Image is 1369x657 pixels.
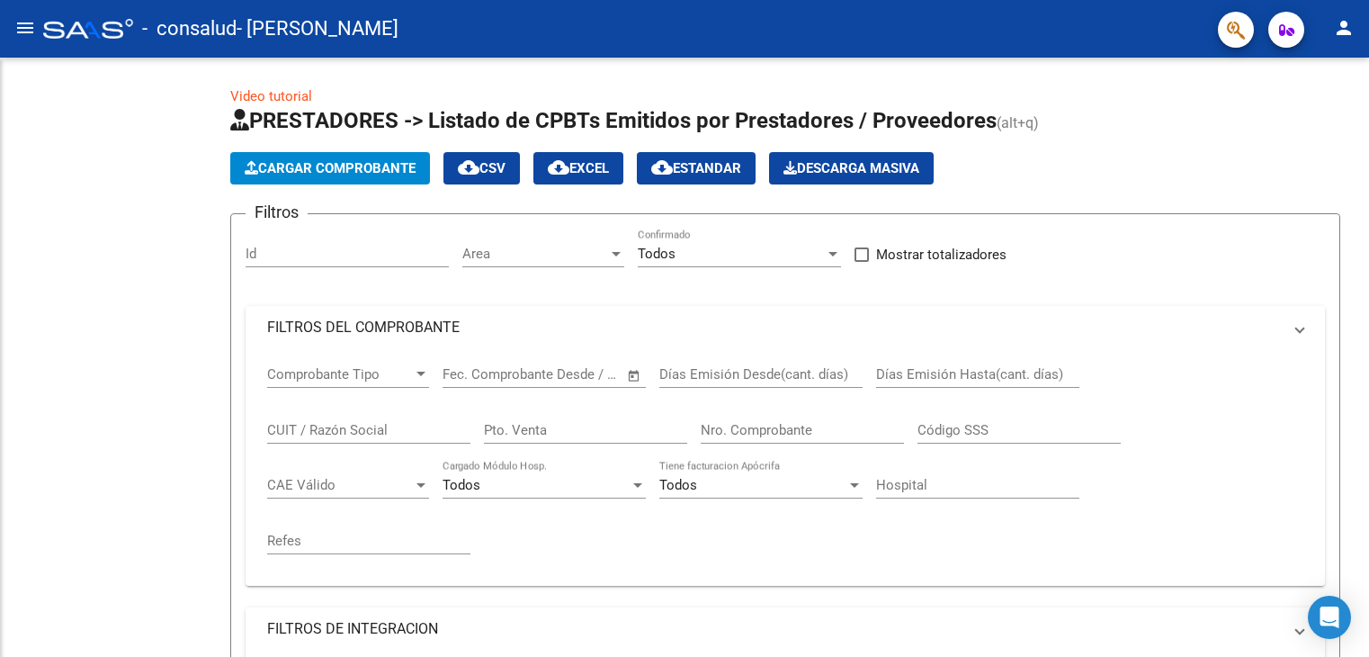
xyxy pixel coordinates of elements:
span: Comprobante Tipo [267,366,413,382]
button: Estandar [637,152,756,184]
div: FILTROS DEL COMPROBANTE [246,349,1325,586]
span: PRESTADORES -> Listado de CPBTs Emitidos por Prestadores / Proveedores [230,108,997,133]
mat-panel-title: FILTROS DEL COMPROBANTE [267,318,1282,337]
span: Area [462,246,608,262]
mat-icon: cloud_download [548,157,569,178]
span: CAE Válido [267,477,413,493]
button: Cargar Comprobante [230,152,430,184]
span: Todos [443,477,480,493]
span: EXCEL [548,160,609,176]
mat-icon: cloud_download [458,157,479,178]
span: Mostrar totalizadores [876,244,1007,265]
mat-expansion-panel-header: FILTROS DE INTEGRACION [246,607,1325,651]
button: Open calendar [624,365,645,386]
button: EXCEL [533,152,623,184]
mat-panel-title: FILTROS DE INTEGRACION [267,619,1282,639]
span: Cargar Comprobante [245,160,416,176]
span: Descarga Masiva [783,160,919,176]
span: (alt+q) [997,114,1039,131]
span: Todos [659,477,697,493]
span: Estandar [651,160,741,176]
mat-icon: cloud_download [651,157,673,178]
h3: Filtros [246,200,308,225]
a: Video tutorial [230,88,312,104]
input: Fecha fin [532,366,619,382]
span: - [PERSON_NAME] [237,9,398,49]
mat-icon: menu [14,17,36,39]
span: CSV [458,160,506,176]
span: - consalud [142,9,237,49]
div: Open Intercom Messenger [1308,596,1351,639]
input: Fecha inicio [443,366,515,382]
app-download-masive: Descarga masiva de comprobantes (adjuntos) [769,152,934,184]
button: CSV [443,152,520,184]
button: Descarga Masiva [769,152,934,184]
mat-expansion-panel-header: FILTROS DEL COMPROBANTE [246,306,1325,349]
mat-icon: person [1333,17,1355,39]
span: Todos [638,246,676,262]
